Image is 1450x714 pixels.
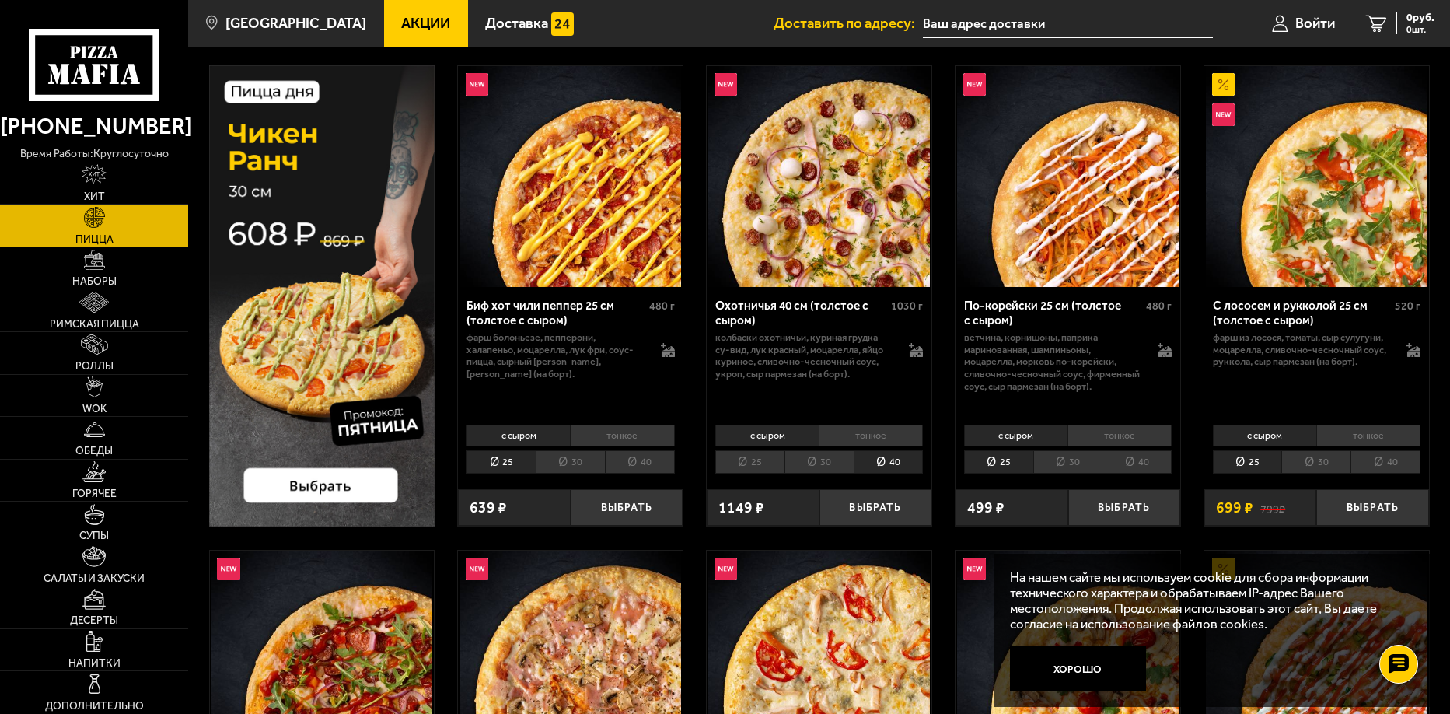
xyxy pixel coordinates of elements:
[718,500,764,515] span: 1149 ₽
[466,299,645,327] div: Биф хот чили пеппер 25 см (толстое с сыром)
[715,425,819,446] li: с сыром
[715,331,894,380] p: колбаски охотничьи, куриная грудка су-вид, лук красный, моцарелла, яйцо куриное, сливочно-чесночн...
[1033,450,1102,474] li: 30
[68,658,121,669] span: Напитки
[1212,103,1235,126] img: Новинка
[1213,425,1316,446] li: с сыром
[854,450,924,474] li: 40
[1010,569,1406,632] p: На нашем сайте мы используем cookie для сбора информации технического характера и обрабатываем IP...
[470,500,507,515] span: 639 ₽
[605,450,675,474] li: 40
[1213,331,1392,368] p: фарш из лосося, томаты, сыр сулугуни, моцарелла, сливочно-чесночный соус, руккола, сыр пармезан (...
[1204,66,1429,288] a: АкционныйНовинкаС лососем и рукколой 25 см (толстое с сыром)
[715,299,887,327] div: Охотничья 40 см (толстое с сыром)
[1206,66,1427,288] img: С лососем и рукколой 25 см (толстое с сыром)
[1406,25,1434,34] span: 0 шт.
[964,299,1142,327] div: По-корейски 25 см (толстое с сыром)
[571,489,683,527] button: Выбрать
[551,12,574,35] img: 15daf4d41897b9f0e9f617042186c801.svg
[75,446,113,457] span: Обеды
[458,66,683,288] a: НовинкаБиф хот чили пеппер 25 см (толстое с сыром)
[460,66,682,288] img: Биф хот чили пеппер 25 см (толстое с сыром)
[72,276,117,287] span: Наборы
[466,558,488,580] img: Новинка
[964,331,1143,392] p: ветчина, корнишоны, паприка маринованная, шампиньоны, моцарелла, морковь по-корейски, сливочно-че...
[963,558,986,580] img: Новинка
[82,404,107,415] span: WOK
[1406,12,1434,23] span: 0 руб.
[774,16,923,31] span: Доставить по адресу:
[715,73,737,96] img: Новинка
[891,299,923,313] span: 1030 г
[1260,500,1285,515] s: 799 ₽
[466,450,536,474] li: 25
[45,701,144,712] span: Дополнительно
[75,234,114,245] span: Пицца
[1010,646,1146,691] button: Хорошо
[1068,489,1180,527] button: Выбрать
[964,425,1067,446] li: с сыром
[715,450,784,474] li: 25
[72,488,117,499] span: Горячее
[1316,425,1420,446] li: тонкое
[956,66,1180,288] a: НовинкаПо-корейски 25 см (толстое с сыром)
[1212,73,1235,96] img: Акционный
[217,558,239,580] img: Новинка
[401,16,450,31] span: Акции
[536,450,605,474] li: 30
[1102,450,1172,474] li: 40
[466,425,570,446] li: с сыром
[1213,299,1391,327] div: С лососем и рукколой 25 см (толстое с сыром)
[1146,299,1172,313] span: 480 г
[967,500,1005,515] span: 499 ₽
[708,66,930,288] img: Охотничья 40 см (толстое с сыром)
[923,9,1213,38] input: Ваш адрес доставки
[1295,16,1335,31] span: Войти
[963,73,986,96] img: Новинка
[466,331,645,380] p: фарш болоньезе, пепперони, халапеньо, моцарелла, лук фри, соус-пицца, сырный [PERSON_NAME], [PERS...
[225,16,366,31] span: [GEOGRAPHIC_DATA]
[784,450,854,474] li: 30
[44,573,145,584] span: Салаты и закуски
[1067,425,1172,446] li: тонкое
[1216,500,1253,515] span: 699 ₽
[75,361,114,372] span: Роллы
[819,489,931,527] button: Выбрать
[84,191,105,202] span: Хит
[1213,450,1282,474] li: 25
[485,16,548,31] span: Доставка
[466,73,488,96] img: Новинка
[819,425,923,446] li: тонкое
[1350,450,1420,474] li: 40
[957,66,1179,288] img: По-корейски 25 см (толстое с сыром)
[1281,450,1350,474] li: 30
[570,425,674,446] li: тонкое
[715,558,737,580] img: Новинка
[1395,299,1420,313] span: 520 г
[70,615,118,626] span: Десерты
[707,66,931,288] a: НовинкаОхотничья 40 см (толстое с сыром)
[649,299,675,313] span: 480 г
[1316,489,1428,527] button: Выбрать
[50,319,139,330] span: Римская пицца
[964,450,1033,474] li: 25
[79,530,109,541] span: Супы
